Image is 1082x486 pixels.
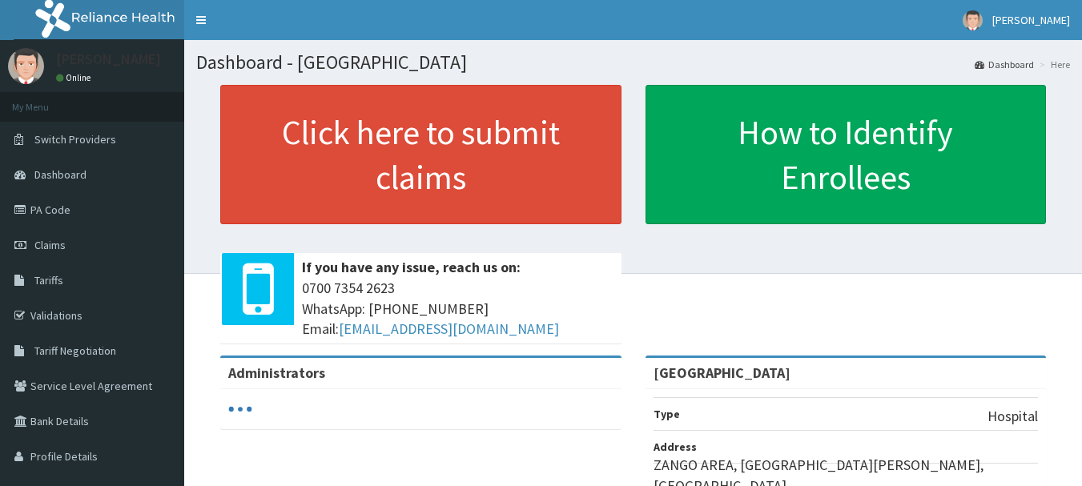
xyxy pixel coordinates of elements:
span: Switch Providers [34,132,116,147]
p: Hospital [987,406,1038,427]
a: Dashboard [975,58,1034,71]
a: Online [56,72,95,83]
b: Type [654,407,680,421]
strong: [GEOGRAPHIC_DATA] [654,363,790,382]
img: User Image [8,48,44,84]
li: Here [1036,58,1070,71]
p: [PERSON_NAME] [56,52,161,66]
span: Tariff Negotiation [34,343,116,358]
a: Click here to submit claims [220,85,621,224]
span: [PERSON_NAME] [992,13,1070,27]
span: 0700 7354 2623 WhatsApp: [PHONE_NUMBER] Email: [302,278,613,339]
a: How to Identify Enrollees [646,85,1047,224]
svg: audio-loading [228,397,252,421]
span: Claims [34,238,66,252]
h1: Dashboard - [GEOGRAPHIC_DATA] [196,52,1070,73]
span: Tariffs [34,273,63,287]
a: [EMAIL_ADDRESS][DOMAIN_NAME] [339,319,559,338]
b: Address [654,440,697,454]
b: Administrators [228,363,325,382]
span: Dashboard [34,167,86,182]
img: User Image [963,10,983,30]
b: If you have any issue, reach us on: [302,258,521,276]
